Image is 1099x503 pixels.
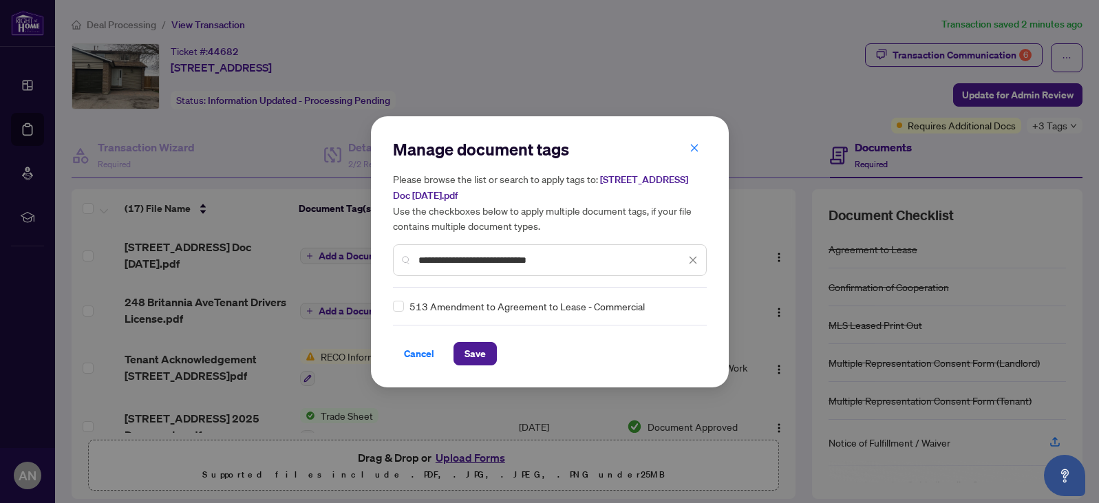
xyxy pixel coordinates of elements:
span: close [690,143,699,153]
span: [STREET_ADDRESS] Doc [DATE].pdf [393,173,688,202]
span: Cancel [404,343,434,365]
button: Open asap [1044,455,1085,496]
span: close [688,255,698,265]
button: Cancel [393,342,445,365]
h2: Manage document tags [393,138,707,160]
h5: Please browse the list or search to apply tags to: Use the checkboxes below to apply multiple doc... [393,171,707,233]
span: Save [465,343,486,365]
button: Save [454,342,497,365]
span: 513 Amendment to Agreement to Lease - Commercial [409,299,645,314]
